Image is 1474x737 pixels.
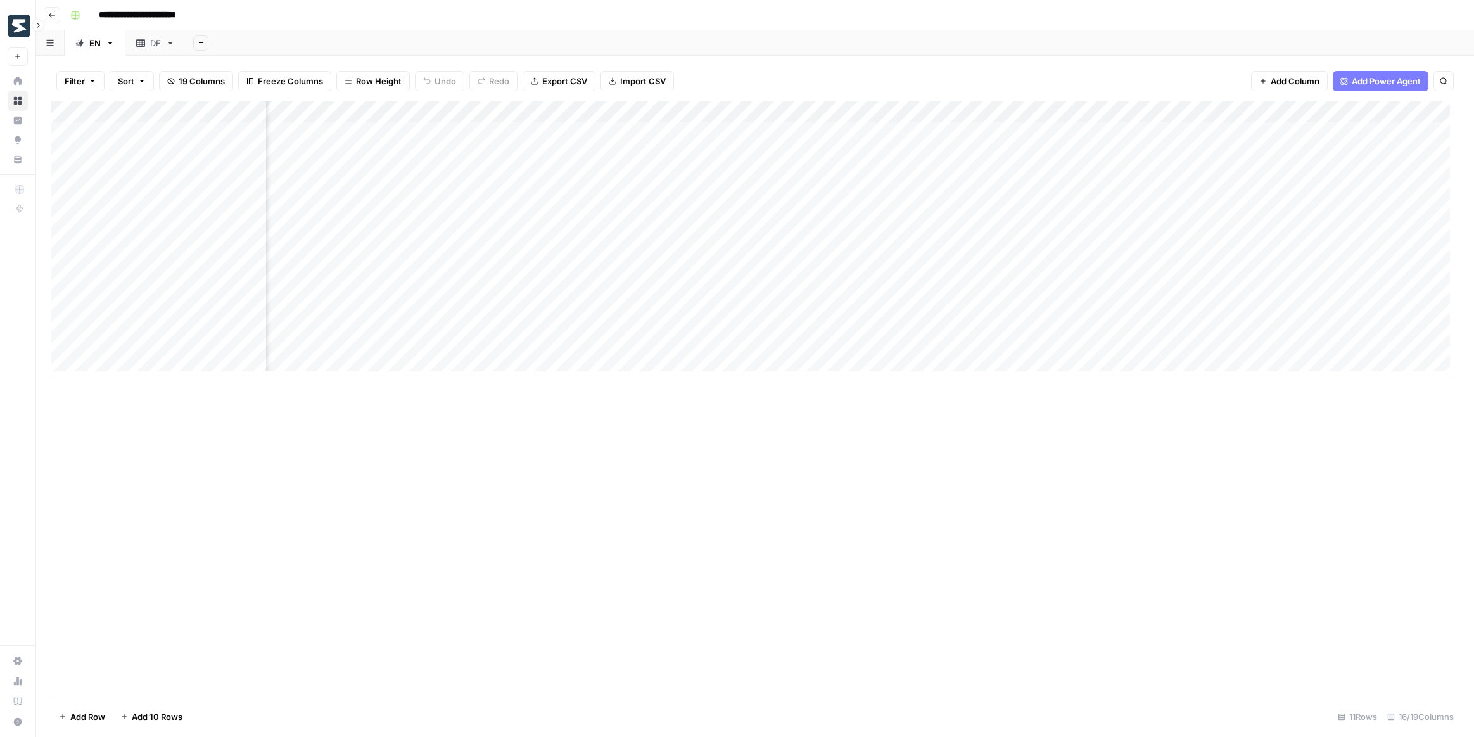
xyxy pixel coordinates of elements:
[8,671,28,691] a: Usage
[238,71,331,91] button: Freeze Columns
[132,710,182,723] span: Add 10 Rows
[258,75,323,87] span: Freeze Columns
[70,710,105,723] span: Add Row
[469,71,518,91] button: Redo
[8,91,28,111] a: Browse
[8,712,28,732] button: Help + Support
[150,37,161,49] div: DE
[542,75,587,87] span: Export CSV
[65,30,125,56] a: EN
[51,707,113,727] button: Add Row
[489,75,509,87] span: Redo
[8,691,28,712] a: Learning Hub
[620,75,666,87] span: Import CSV
[1271,75,1319,87] span: Add Column
[1382,707,1459,727] div: 16/19 Columns
[8,71,28,91] a: Home
[56,71,105,91] button: Filter
[8,150,28,170] a: Your Data
[1333,71,1428,91] button: Add Power Agent
[113,707,190,727] button: Add 10 Rows
[89,37,101,49] div: EN
[8,651,28,671] a: Settings
[125,30,186,56] a: DE
[8,15,30,37] img: Smartness Logo
[336,71,410,91] button: Row Height
[1352,75,1421,87] span: Add Power Agent
[65,75,85,87] span: Filter
[1333,707,1382,727] div: 11 Rows
[8,130,28,150] a: Opportunities
[435,75,456,87] span: Undo
[523,71,595,91] button: Export CSV
[159,71,233,91] button: 19 Columns
[356,75,402,87] span: Row Height
[118,75,134,87] span: Sort
[600,71,674,91] button: Import CSV
[415,71,464,91] button: Undo
[8,110,28,131] a: Insights
[8,10,28,42] button: Workspace: Smartness
[110,71,154,91] button: Sort
[179,75,225,87] span: 19 Columns
[1251,71,1328,91] button: Add Column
